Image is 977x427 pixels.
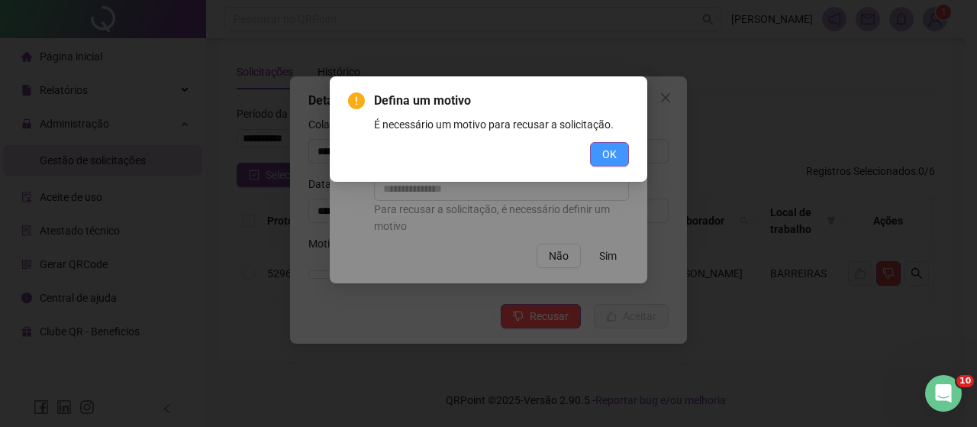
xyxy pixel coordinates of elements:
[590,142,629,167] button: OK
[374,92,629,110] span: Defina um motivo
[374,116,629,133] div: É necessário um motivo para recusar a solicitação.
[925,375,962,412] iframe: Intercom live chat
[348,92,365,109] span: exclamation-circle
[602,146,617,163] span: OK
[956,375,974,387] span: 10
